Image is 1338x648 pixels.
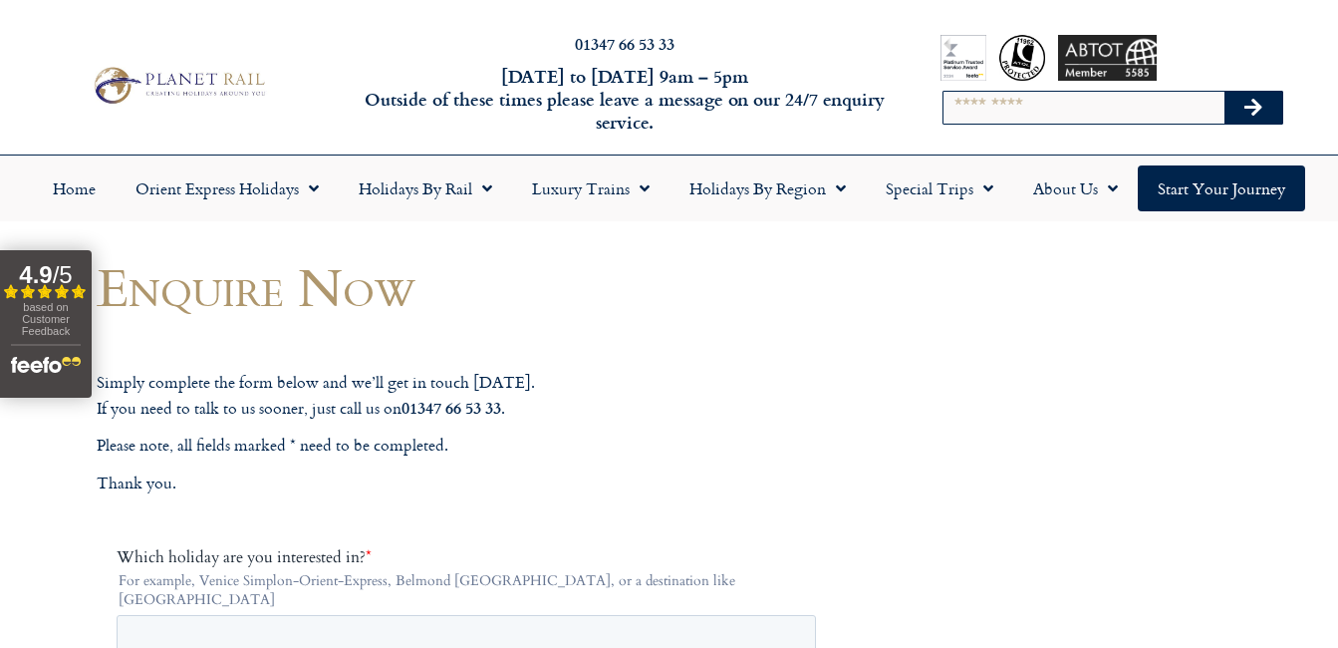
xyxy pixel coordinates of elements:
[33,165,116,211] a: Home
[87,63,269,108] img: Planet Rail Train Holidays Logo
[1138,165,1305,211] a: Start your Journey
[362,65,887,135] h6: [DATE] to [DATE] 9am – 5pm Outside of these times please leave a message on our 24/7 enquiry serv...
[669,165,866,211] a: Holidays by Region
[354,446,455,468] span: Your last name
[10,165,1328,211] nav: Menu
[512,165,669,211] a: Luxury Trains
[1013,165,1138,211] a: About Us
[866,165,1013,211] a: Special Trips
[97,257,844,316] h1: Enquire Now
[1224,92,1282,124] button: Search
[339,165,512,211] a: Holidays by Rail
[97,471,844,496] p: Thank you.
[575,32,674,55] a: 01347 66 53 33
[116,165,339,211] a: Orient Express Holidays
[401,396,501,419] strong: 01347 66 53 33
[97,433,844,459] p: Please note, all fields marked * need to be completed.
[97,370,844,422] p: Simply complete the form below and we’ll get in touch [DATE]. If you need to talk to us sooner, j...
